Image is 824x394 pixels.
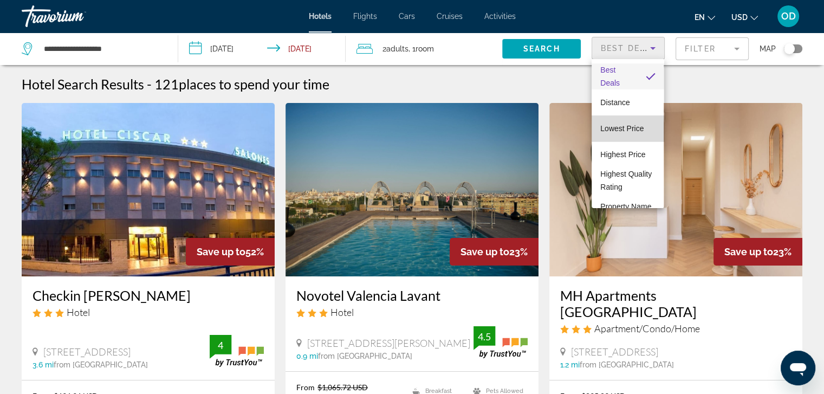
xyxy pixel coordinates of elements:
[600,66,620,87] span: Best Deals
[781,351,815,385] iframe: Кнопка для запуску вікна повідомлень
[592,59,664,208] div: Sort by
[600,150,645,159] span: Highest Price
[600,98,630,107] span: Distance
[600,202,651,211] span: Property Name
[600,124,644,133] span: Lowest Price
[600,170,652,191] span: Highest Quality Rating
